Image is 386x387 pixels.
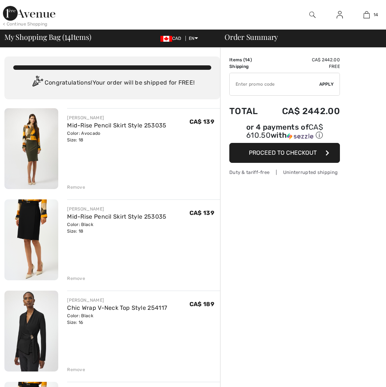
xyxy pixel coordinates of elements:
[67,206,166,212] div: [PERSON_NAME]
[229,124,340,143] div: or 4 payments ofCA$ 610.50withSezzle Click to learn more about Sezzle
[3,21,48,27] div: < Continue Shopping
[189,209,214,216] span: CA$ 139
[4,291,58,371] img: Chic Wrap V-Neck Top Style 254117
[216,33,382,41] div: Order Summary
[67,366,85,373] div: Remove
[189,36,198,41] span: EN
[229,63,266,70] td: Shipping
[245,57,250,62] span: 14
[229,169,340,176] div: Duty & tariff-free | Uninterrupted shipping
[229,56,266,63] td: Items ( )
[230,73,319,95] input: Promo code
[30,76,45,90] img: Congratulation2.svg
[287,133,313,140] img: Sezzle
[266,63,340,70] td: Free
[266,56,340,63] td: CA$ 2442.00
[67,122,166,129] a: Mid-Rise Pencil Skirt Style 253035
[4,108,58,189] img: Mid-Rise Pencil Skirt Style 253035
[4,33,91,41] span: My Shopping Bag ( Items)
[13,76,211,90] div: Congratulations! Your order will be shipped for FREE!
[354,10,380,19] a: 14
[3,6,55,21] img: 1ère Avenue
[373,11,378,18] span: 14
[67,297,167,304] div: [PERSON_NAME]
[331,10,349,20] a: Sign In
[65,31,71,41] span: 14
[189,118,214,125] span: CA$ 139
[189,301,214,308] span: CA$ 189
[67,221,166,234] div: Color: Black Size: 18
[67,275,85,282] div: Remove
[4,199,58,280] img: Mid-Rise Pencil Skirt Style 253035
[249,149,317,156] span: Proceed to Checkout
[337,10,343,19] img: My Info
[67,312,167,326] div: Color: Black Size: 16
[67,114,166,121] div: [PERSON_NAME]
[67,304,167,311] a: Chic Wrap V-Neck Top Style 254117
[319,81,334,88] span: Apply
[246,123,323,140] span: CA$ 610.50
[67,130,166,143] div: Color: Avocado Size: 18
[160,36,184,41] span: CAD
[309,10,316,19] img: search the website
[266,99,340,124] td: CA$ 2442.00
[229,124,340,140] div: or 4 payments of with
[160,36,172,42] img: Canadian Dollar
[67,213,166,220] a: Mid-Rise Pencil Skirt Style 253035
[229,143,340,163] button: Proceed to Checkout
[364,10,370,19] img: My Bag
[229,99,266,124] td: Total
[67,184,85,191] div: Remove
